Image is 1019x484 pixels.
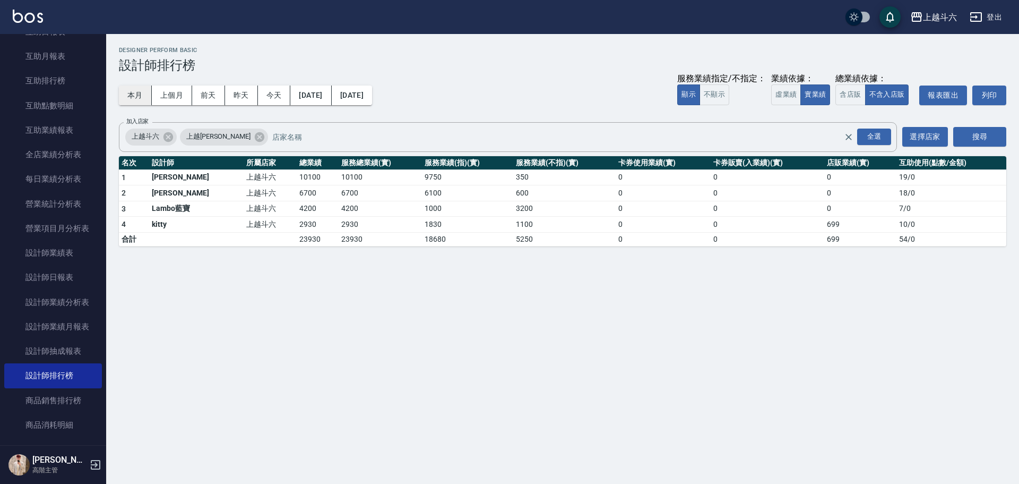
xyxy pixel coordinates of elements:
[332,86,372,105] button: [DATE]
[258,86,291,105] button: 今天
[244,169,297,185] td: 上越斗六
[339,156,422,170] th: 服務總業績(實)
[865,84,909,105] button: 不含入店販
[4,142,102,167] a: 全店業績分析表
[711,185,824,201] td: 0
[339,217,422,233] td: 2930
[8,454,30,475] img: Person
[824,185,896,201] td: 0
[339,169,422,185] td: 10100
[824,201,896,217] td: 0
[422,185,513,201] td: 6100
[4,363,102,388] a: 設計師排行榜
[126,117,149,125] label: 加入店家
[711,217,824,233] td: 0
[4,413,102,437] a: 商品消耗明細
[616,232,710,246] td: 0
[122,220,126,228] span: 4
[513,232,616,246] td: 5250
[835,84,865,105] button: 含店販
[700,84,729,105] button: 不顯示
[513,217,616,233] td: 1100
[513,156,616,170] th: 服務業績(不指)(實)
[4,167,102,191] a: 每日業績分析表
[125,129,177,146] div: 上越斗六
[119,47,1006,54] h2: Designer Perform Basic
[297,232,339,246] td: 23930
[841,130,856,145] button: Clear
[225,86,258,105] button: 昨天
[122,189,126,197] span: 2
[4,192,102,216] a: 營業統計分析表
[896,156,1006,170] th: 互助使用(點數/金額)
[4,216,102,241] a: 營業項目月分析表
[896,217,1006,233] td: 10 / 0
[244,217,297,233] td: 上越斗六
[149,169,244,185] td: [PERSON_NAME]
[896,185,1006,201] td: 18 / 0
[180,129,268,146] div: 上越[PERSON_NAME]
[824,217,896,233] td: 699
[297,185,339,201] td: 6700
[32,465,87,475] p: 高階主管
[125,131,166,142] span: 上越斗六
[896,201,1006,217] td: 7 / 0
[244,201,297,217] td: 上越斗六
[855,126,893,147] button: Open
[244,185,297,201] td: 上越斗六
[896,169,1006,185] td: 19 / 0
[711,156,824,170] th: 卡券販賣(入業績)(實)
[244,156,297,170] th: 所屬店家
[513,169,616,185] td: 350
[835,73,914,84] div: 總業績依據：
[422,201,513,217] td: 1000
[824,156,896,170] th: 店販業績(實)
[800,84,830,105] button: 實業績
[422,156,513,170] th: 服務業績(指)(實)
[616,201,710,217] td: 0
[857,129,891,145] div: 全選
[513,185,616,201] td: 600
[972,86,1006,105] button: 列印
[711,201,824,217] td: 0
[149,201,244,217] td: Lambo藍寶
[919,86,967,105] button: 報表匯出
[4,388,102,413] a: 商品銷售排行榜
[824,169,896,185] td: 0
[616,185,710,201] td: 0
[122,173,126,182] span: 1
[4,118,102,142] a: 互助業績報表
[953,127,1006,147] button: 搜尋
[192,86,225,105] button: 前天
[149,185,244,201] td: [PERSON_NAME]
[4,241,102,265] a: 設計師業績表
[290,86,331,105] button: [DATE]
[297,217,339,233] td: 2930
[616,217,710,233] td: 0
[422,169,513,185] td: 9750
[297,156,339,170] th: 總業績
[339,185,422,201] td: 6700
[149,217,244,233] td: kitty
[4,315,102,339] a: 設計師業績月報表
[119,156,1006,247] table: a dense table
[13,10,43,23] img: Logo
[879,6,901,28] button: save
[152,86,192,105] button: 上個月
[896,232,1006,246] td: 54 / 0
[4,44,102,69] a: 互助月報表
[297,201,339,217] td: 4200
[824,232,896,246] td: 699
[4,69,102,93] a: 互助排行榜
[422,217,513,233] td: 1830
[616,156,710,170] th: 卡券使用業績(實)
[119,58,1006,73] h3: 設計師排行榜
[149,156,244,170] th: 設計師
[923,11,957,24] div: 上越斗六
[513,201,616,217] td: 3200
[711,169,824,185] td: 0
[616,169,710,185] td: 0
[119,156,149,170] th: 名次
[711,232,824,246] td: 0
